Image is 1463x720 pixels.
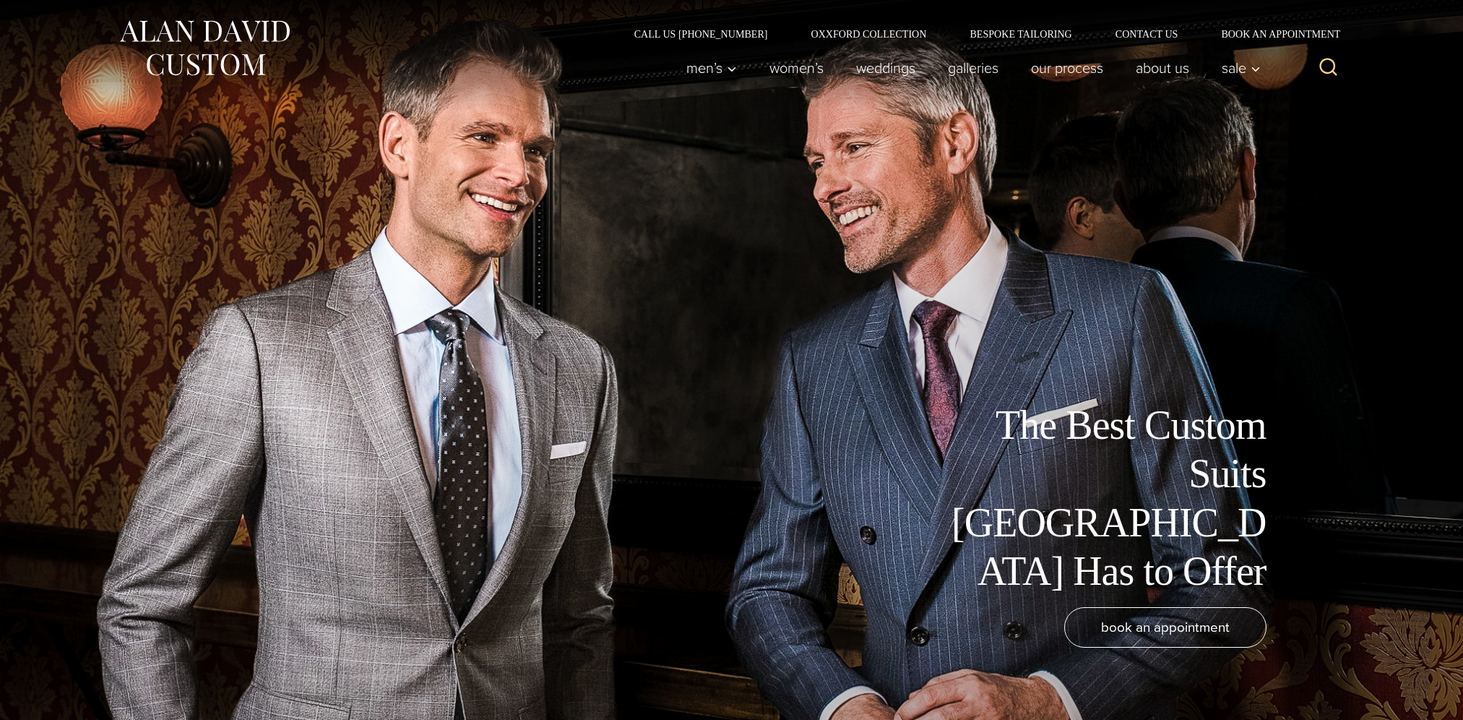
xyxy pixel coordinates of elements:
[1199,29,1345,39] a: Book an Appointment
[753,53,840,82] a: Women’s
[670,53,1268,82] nav: Primary Navigation
[1119,53,1205,82] a: About Us
[1014,53,1119,82] a: Our Process
[1101,617,1230,638] span: book an appointment
[789,29,948,39] a: Oxxford Collection
[1094,29,1200,39] a: Contact Us
[1311,51,1346,85] button: View Search Form
[840,53,931,82] a: weddings
[613,29,790,39] a: Call Us [PHONE_NUMBER]
[941,401,1266,596] h1: The Best Custom Suits [GEOGRAPHIC_DATA] Has to Offer
[1222,61,1261,75] span: Sale
[613,29,1346,39] nav: Secondary Navigation
[1064,607,1266,648] a: book an appointment
[948,29,1093,39] a: Bespoke Tailoring
[118,16,291,80] img: Alan David Custom
[931,53,1014,82] a: Galleries
[686,61,737,75] span: Men’s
